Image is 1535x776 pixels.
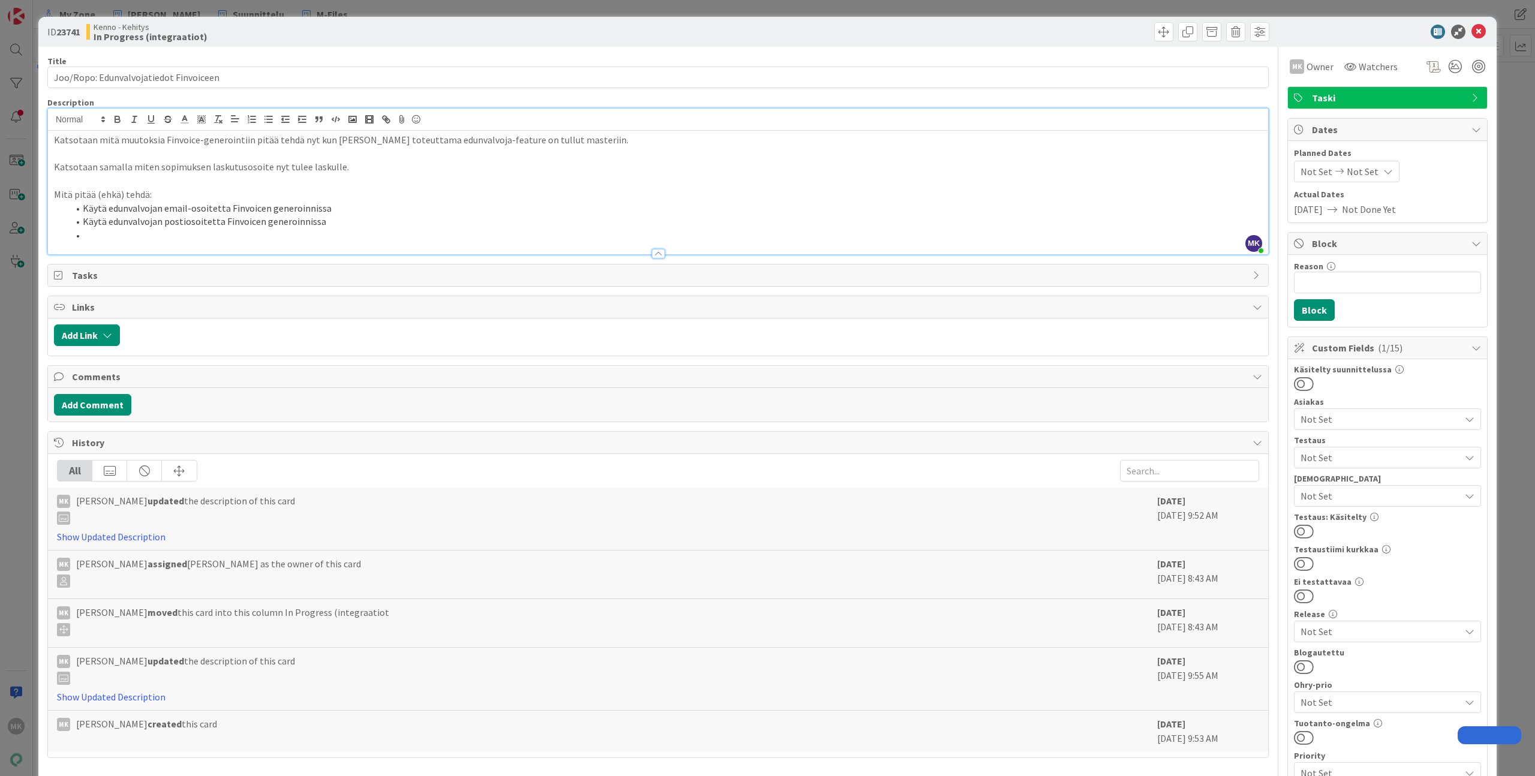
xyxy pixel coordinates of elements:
span: Watchers [1359,59,1398,74]
div: MK [57,655,70,668]
input: Search... [1120,460,1259,482]
div: [DATE] 9:53 AM [1157,717,1259,745]
p: Mitä pitää (ehkä) tehdä: [54,188,1262,201]
div: Ei testattavaa [1294,578,1481,586]
span: [PERSON_NAME] [PERSON_NAME] as the owner of this card [76,557,361,588]
div: [DATE] 8:43 AM [1157,605,1259,641]
div: [DATE] 8:43 AM [1157,557,1259,592]
span: Not Set [1301,489,1460,503]
input: type card name here... [47,67,1269,88]
span: Not Set [1301,412,1460,426]
span: Custom Fields [1312,341,1465,355]
b: [DATE] [1157,606,1185,618]
span: Kenno - Kehitys [94,22,207,32]
div: Blogautettu [1294,648,1481,657]
span: [PERSON_NAME] this card into this column In Progress (integraatiot [76,605,389,636]
li: Käytä edunvalvojan email-osoitetta Finvoicen generoinnissa [68,201,1262,215]
span: Not Done Yet [1342,202,1396,216]
span: Not Set [1301,694,1454,711]
div: Asiakas [1294,398,1481,406]
span: Links [72,300,1247,314]
a: Show Updated Description [57,531,165,543]
b: [DATE] [1157,655,1185,667]
b: [DATE] [1157,495,1185,507]
div: MK [57,606,70,619]
b: updated [148,655,184,667]
div: Testaus [1294,436,1481,444]
span: [PERSON_NAME] this card [76,717,217,731]
button: Add Link [54,324,120,346]
div: All [58,461,92,481]
div: [DATE] 9:55 AM [1157,654,1259,704]
p: Katsotaan samalla miten sopimuksen laskutusosoite nyt tulee laskulle. [54,160,1262,174]
b: updated [148,495,184,507]
b: [DATE] [1157,718,1185,730]
span: [PERSON_NAME] the description of this card [76,654,295,685]
span: Actual Dates [1294,188,1481,201]
b: [DATE] [1157,558,1185,570]
span: Comments [72,369,1247,384]
label: Title [47,56,67,67]
div: Tuotanto-ongelma [1294,719,1481,727]
a: Show Updated Description [57,691,165,703]
div: Priority [1294,751,1481,760]
b: moved [148,606,177,618]
div: Testaus: Käsitelty [1294,513,1481,521]
div: MK [57,558,70,571]
div: MK [57,495,70,508]
div: Testaustiimi kurkkaa [1294,545,1481,554]
button: Block [1294,299,1335,321]
span: [PERSON_NAME] the description of this card [76,494,295,525]
div: [DEMOGRAPHIC_DATA] [1294,474,1481,483]
span: Tasks [72,268,1247,282]
div: MK [57,718,70,731]
div: [DATE] 9:52 AM [1157,494,1259,544]
div: Käsitelty suunnittelussa [1294,365,1481,374]
label: Reason [1294,261,1323,272]
span: MK [1245,235,1262,252]
span: History [72,435,1247,450]
button: Add Comment [54,394,131,416]
b: In Progress (integraatiot) [94,32,207,41]
div: Release [1294,610,1481,618]
span: Not Set [1301,164,1332,179]
span: Dates [1312,122,1465,137]
span: Owner [1307,59,1334,74]
span: ID [47,25,80,39]
span: Description [47,97,94,108]
span: ( 1/15 ) [1378,342,1402,354]
div: MK [1290,59,1304,74]
span: Planned Dates [1294,147,1481,160]
span: Taski [1312,91,1465,105]
div: Ohry-prio [1294,681,1481,689]
span: Not Set [1301,624,1460,639]
li: Käytä edunvalvojan postiosoitetta Finvoicen generoinnissa [68,215,1262,228]
span: [DATE] [1294,202,1323,216]
span: Not Set [1301,450,1460,465]
b: created [148,718,182,730]
span: Block [1312,236,1465,251]
p: Katsotaan mitä muutoksia Finvoice-generointiin pitää tehdä nyt kun [PERSON_NAME] toteuttama edunv... [54,133,1262,147]
b: 23741 [56,26,80,38]
b: assigned [148,558,187,570]
span: Not Set [1347,164,1379,179]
